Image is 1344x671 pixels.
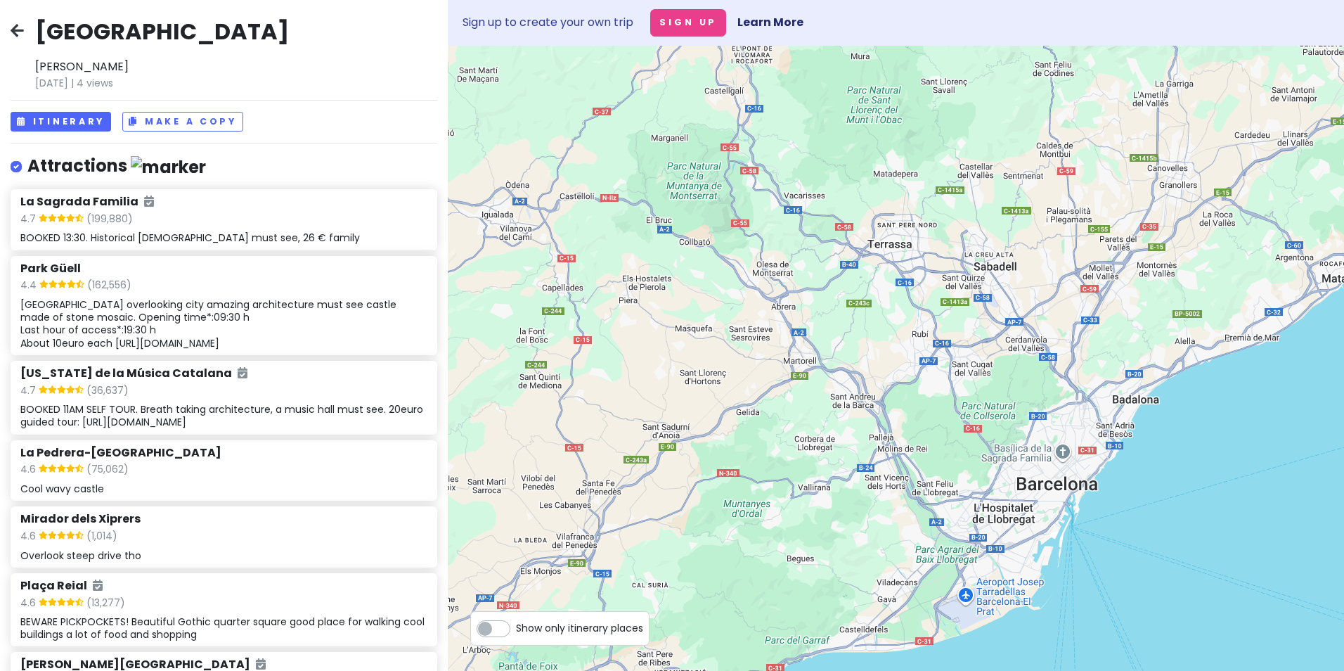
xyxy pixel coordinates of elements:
h4: Attractions [27,155,206,178]
div: Recinte Modernista de Sant Pau - Museu [1043,414,1085,456]
h6: Park Güell [20,262,81,276]
div: Sant Pau Art Nouveau Site [1043,412,1085,454]
div: Cool wavy castle [20,483,427,495]
i: Added to itinerary [256,658,266,670]
span: 4.6 [20,461,39,480]
div: Abbey of Montserrat [698,166,740,208]
span: (1,014) [86,528,117,547]
div: Parc de l'Espanya Industrial [1009,461,1051,503]
div: Creu de Sant Miquel [703,172,745,215]
button: Itinerary [11,112,111,132]
div: Montserrat [697,163,739,205]
div: Park Güell [1021,411,1063,453]
span: 4.6 [20,528,39,547]
div: Free Walking Tours Barcelona [1042,465,1084,507]
button: Sign Up [650,9,726,37]
div: Temple of the Sacred Heart of Jesus [986,400,1028,442]
div: Telefèric de Montjuïc (Barcelona Cable Car) [1032,473,1074,516]
button: Make a Copy [122,112,243,132]
div: Magic Fountain of Montjuïc [1020,470,1062,512]
span: (199,880) [86,211,133,229]
h6: Mirador dels Xiprers [20,512,141,527]
div: Stairway to Heaven [702,165,744,207]
div: BEWARE PICKPOCKETS! Beautiful Gothic quarter square good place for walking cool buildings a lot o... [20,615,427,641]
div: [GEOGRAPHIC_DATA] overlooking city amazing architecture must see castle made of stone mosaic. Ope... [20,298,427,350]
span: (162,556) [87,277,131,295]
span: 4.4 [20,277,39,295]
span: Show only itinerary places [516,620,643,636]
span: (13,277) [86,595,125,613]
h6: Plaça Reial [20,579,103,594]
h2: [GEOGRAPHIC_DATA] [35,17,289,46]
div: BOOKED 13:30. Historical [DEMOGRAPHIC_DATA] must see, 26 € family [20,231,427,244]
span: [DATE] 4 views [35,75,289,91]
div: Arco de Triunfo de Barcelona [1049,442,1092,485]
div: Museu Etnològic i de Cultures del Món [1049,451,1092,493]
span: | [71,76,74,90]
h6: [US_STATE] de la Música Catalana [20,366,247,381]
div: Casa Batlló [1033,442,1075,484]
div: Mercado de La Boqueria [1040,455,1083,497]
span: 4.6 [20,595,39,613]
span: 4.7 [20,383,39,401]
div: Mirador dels Xiprers [967,445,1009,487]
div: La Sagrada Familia [1043,426,1085,468]
h6: La Pedrera-[GEOGRAPHIC_DATA] [20,446,221,461]
h6: La Sagrada Familia [20,195,154,210]
div: Plaça Reial [1044,458,1086,500]
div: Placa històrica nom del carrer [1042,449,1084,491]
div: Carrer peatonal de Ferran [1045,455,1087,497]
span: (75,062) [86,461,129,480]
div: Basilica of Santa Maria del Mar [1051,452,1093,494]
div: La Pedrera-Casa Milà [1030,437,1072,479]
i: Added to itinerary [144,196,154,207]
div: Plaça de Catalunya [1038,448,1080,490]
div: Santa Anna Church [1040,449,1083,492]
div: Montjuïc Castle [1033,481,1075,523]
span: (36,637) [86,383,129,401]
i: Added to itinerary [93,580,103,591]
div: Barcelona Museum of Contemporary Art [1035,454,1078,496]
div: Montserrat Cable Car | Upper Station [699,167,741,209]
span: [PERSON_NAME] [35,58,289,76]
span: 4.7 [20,211,39,229]
div: Casa Vicens Gaudí [1019,426,1061,468]
div: Casa de les Punxes [1033,433,1075,475]
div: Museu Egipci de Barcelona [1033,439,1075,481]
div: Cascada del Parc de la Ciutadella [1055,444,1097,486]
div: Overlook steep drive tho [20,549,427,562]
div: BOOKED 11AM SELF TOUR. Breath taking architecture, a music hall must see. 20euro guided tour: [UR... [20,403,427,428]
div: Palau de la Música Catalana [1044,447,1086,490]
i: Added to itinerary [238,367,247,378]
img: marker [131,156,206,178]
div: Basílica de Santa Maria del Pi [1042,455,1085,497]
div: Barcelona History Museum MUHBA [1046,452,1088,494]
a: Learn More [737,14,803,30]
div: Cathedral of Barcelona [1045,452,1087,494]
div: Güell Palace [1042,459,1085,501]
div: Bellesguard [994,417,1036,459]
